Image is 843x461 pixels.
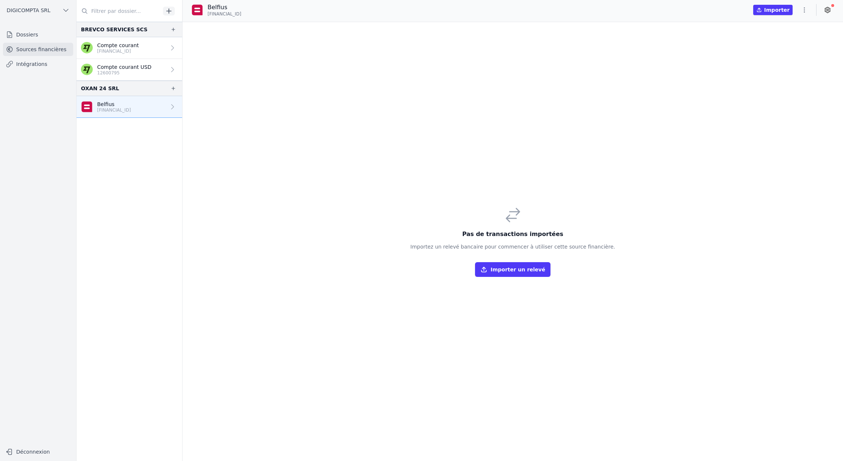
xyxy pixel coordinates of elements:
[81,25,148,34] div: BREVCO SERVICES SCS
[3,43,73,56] a: Sources financières
[81,84,119,93] div: OXAN 24 SRL
[753,5,793,15] button: Importer
[81,64,93,75] img: wise.png
[97,48,139,54] p: [FINANCIAL_ID]
[97,70,152,76] p: 12600795
[475,262,550,277] button: Importer un relevé
[77,37,182,59] a: Compte courant [FINANCIAL_ID]
[81,101,93,113] img: belfius-1.png
[77,4,160,18] input: Filtrer par dossier...
[77,96,182,118] a: Belfius [FINANCIAL_ID]
[97,107,131,113] p: [FINANCIAL_ID]
[410,243,615,250] p: Importez un relevé bancaire pour commencer à utiliser cette source financière.
[191,4,203,16] img: belfius-1.png
[81,42,93,54] img: wise.png
[3,446,73,458] button: Déconnexion
[208,11,241,17] span: [FINANCIAL_ID]
[3,4,73,16] button: DIGICOMPTA SRL
[3,28,73,41] a: Dossiers
[3,57,73,71] a: Intégrations
[97,42,139,49] p: Compte courant
[7,7,50,14] span: DIGICOMPTA SRL
[97,101,131,108] p: Belfius
[208,3,241,12] p: Belfius
[410,230,615,239] h3: Pas de transactions importées
[77,59,182,81] a: Compte courant USD 12600795
[97,63,152,71] p: Compte courant USD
